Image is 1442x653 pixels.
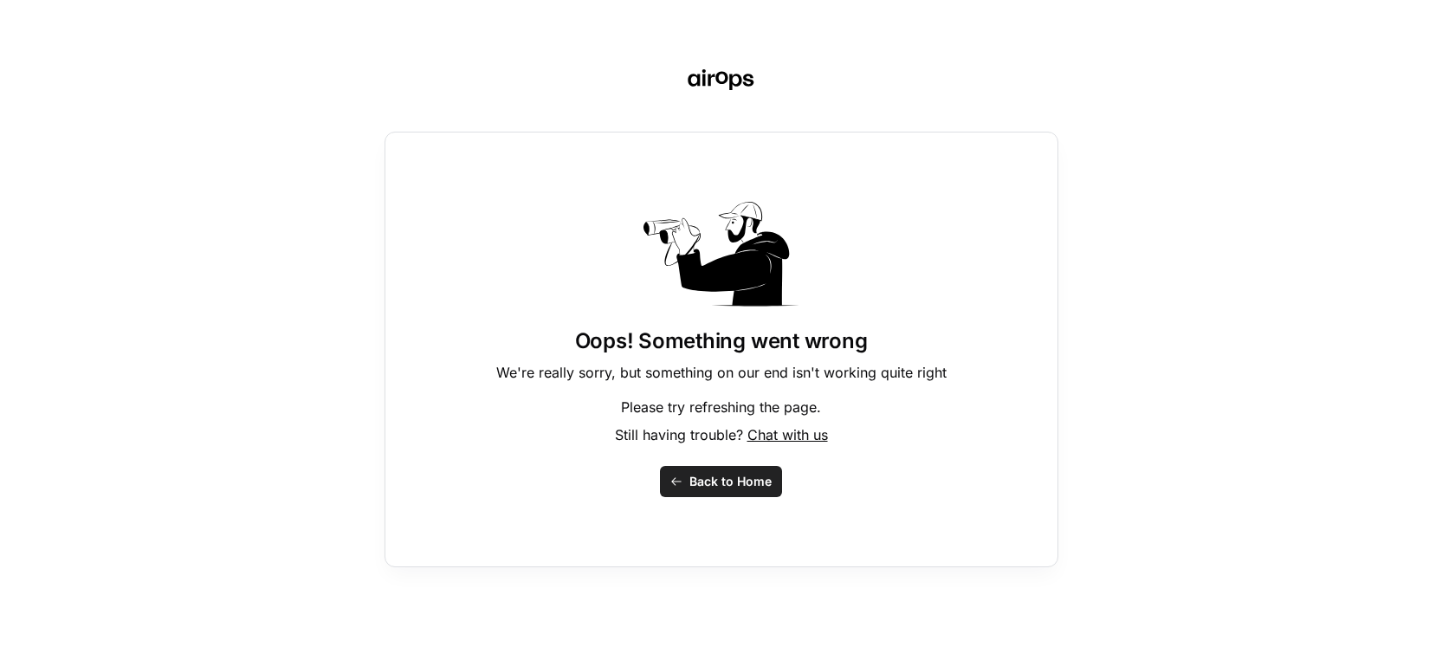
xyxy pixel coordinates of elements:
p: We're really sorry, but something on our end isn't working quite right [496,362,947,383]
span: Chat with us [747,426,828,443]
span: Back to Home [689,473,772,490]
p: Please try refreshing the page. [621,397,821,417]
button: Back to Home [660,466,782,497]
p: Still having trouble? [615,424,828,445]
h1: Oops! Something went wrong [575,327,868,355]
